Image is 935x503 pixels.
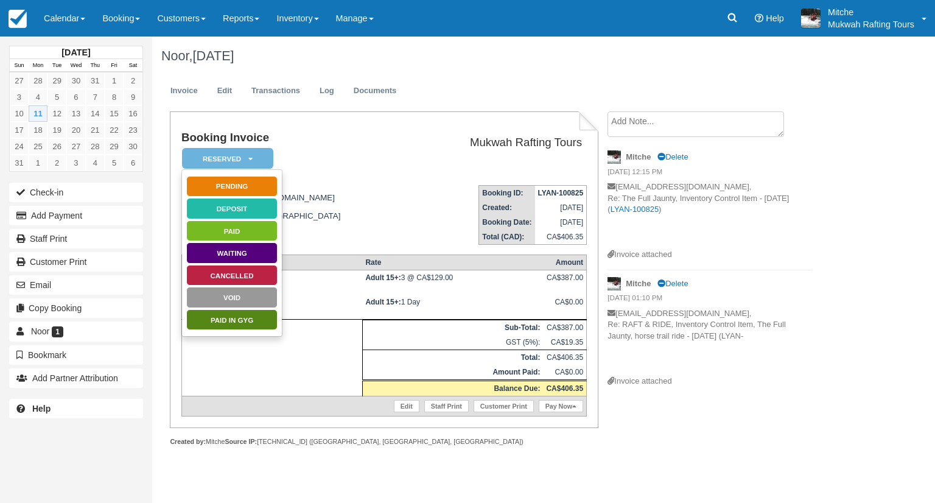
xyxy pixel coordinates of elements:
th: Balance Due: [362,381,543,396]
span: Help [766,13,784,23]
a: 13 [66,105,85,122]
strong: Adult 15+ [365,298,401,306]
button: Add Payment [9,206,143,225]
a: 30 [124,138,142,155]
th: Sub-Total: [362,320,543,336]
th: Rate [362,255,543,270]
a: 18 [29,122,47,138]
a: LYAN-100825 [611,205,659,214]
h2: Mukwah Rafting Tours [416,136,582,149]
td: CA$406.35 [543,350,586,365]
th: Total (CAD): [479,230,535,245]
b: Help [32,404,51,413]
td: [DATE] [535,200,587,215]
th: Booking Date: [479,215,535,230]
a: 15 [105,105,124,122]
a: 23 [124,122,142,138]
strong: Adult 15+ [365,273,401,282]
a: Waiting [186,242,278,264]
h1: Noor, [161,49,844,63]
button: Email [9,275,143,295]
th: Sun [10,59,29,72]
p: Mukwah Rafting Tours [828,18,914,30]
em: Reserved [182,148,273,169]
a: Customer Print [9,252,143,272]
a: 1 [29,155,47,171]
td: CA$0.00 [543,365,586,381]
th: Fri [105,59,124,72]
a: 27 [66,138,85,155]
a: 9 [124,89,142,105]
a: Reserved [181,147,269,170]
a: Help [9,399,143,418]
a: Delete [657,152,688,161]
p: Mitche [828,6,914,18]
a: 5 [47,89,66,105]
a: Paid in GYG [186,309,278,331]
a: Customer Print [474,400,534,412]
a: Pay Now [539,400,583,412]
a: Invoice [161,79,207,103]
td: CA$19.35 [543,335,586,350]
a: 2 [124,72,142,89]
a: 30 [66,72,85,89]
a: 29 [47,72,66,89]
a: 17 [10,122,29,138]
a: 24 [10,138,29,155]
a: 31 [10,155,29,171]
span: [DATE] [193,48,234,63]
a: Edit [208,79,241,103]
a: 19 [47,122,66,138]
a: 25 [29,138,47,155]
span: 1 [52,326,63,337]
a: 3 [10,89,29,105]
button: Check-in [9,183,143,202]
span: Noor [31,326,49,336]
th: Booking ID: [479,186,535,201]
a: 26 [47,138,66,155]
a: 7 [86,89,105,105]
a: 12 [47,105,66,122]
a: 1 [105,72,124,89]
div: Invoice attached [608,376,813,387]
a: 31 [86,72,105,89]
h1: Booking Invoice [181,132,411,144]
a: Pending [186,176,278,197]
a: 3 [66,155,85,171]
em: [DATE] 01:10 PM [608,293,813,306]
em: [DATE] 12:15 PM [608,167,813,180]
th: Tue [47,59,66,72]
strong: LYAN-100825 [538,189,584,197]
div: CA$0.00 [546,298,583,316]
a: 2 [47,155,66,171]
a: Staff Print [9,229,143,248]
a: 6 [66,89,85,105]
th: Amount Paid: [362,365,543,381]
th: Amount [543,255,586,270]
div: CA$387.00 [546,273,583,292]
img: checkfront-main-nav-mini-logo.png [9,10,27,28]
a: Transactions [242,79,309,103]
th: Thu [86,59,105,72]
th: Wed [66,59,85,72]
p: [EMAIL_ADDRESS][DOMAIN_NAME], Re: RAFT & RIDE, Inventory Control Item, The Full Jaunty, horse tra... [608,308,813,376]
div: Invoice attached [608,249,813,261]
td: CA$406.35 [535,230,587,245]
strong: CA$406.35 [546,384,583,393]
strong: Mitche [626,279,651,288]
a: Void [186,287,278,308]
a: 8 [105,89,124,105]
a: 22 [105,122,124,138]
td: 1 Day [362,295,543,320]
a: 28 [29,72,47,89]
a: 10 [10,105,29,122]
th: Created: [479,200,535,215]
td: GST (5%): [362,335,543,350]
a: 20 [66,122,85,138]
a: 4 [29,89,47,105]
p: [EMAIL_ADDRESS][DOMAIN_NAME], Re: The Full Jaunty, Inventory Control Item - [DATE] ( ) [608,181,813,249]
strong: Mitche [626,152,651,161]
strong: Source IP: [225,438,257,445]
a: 16 [124,105,142,122]
a: Delete [657,279,688,288]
